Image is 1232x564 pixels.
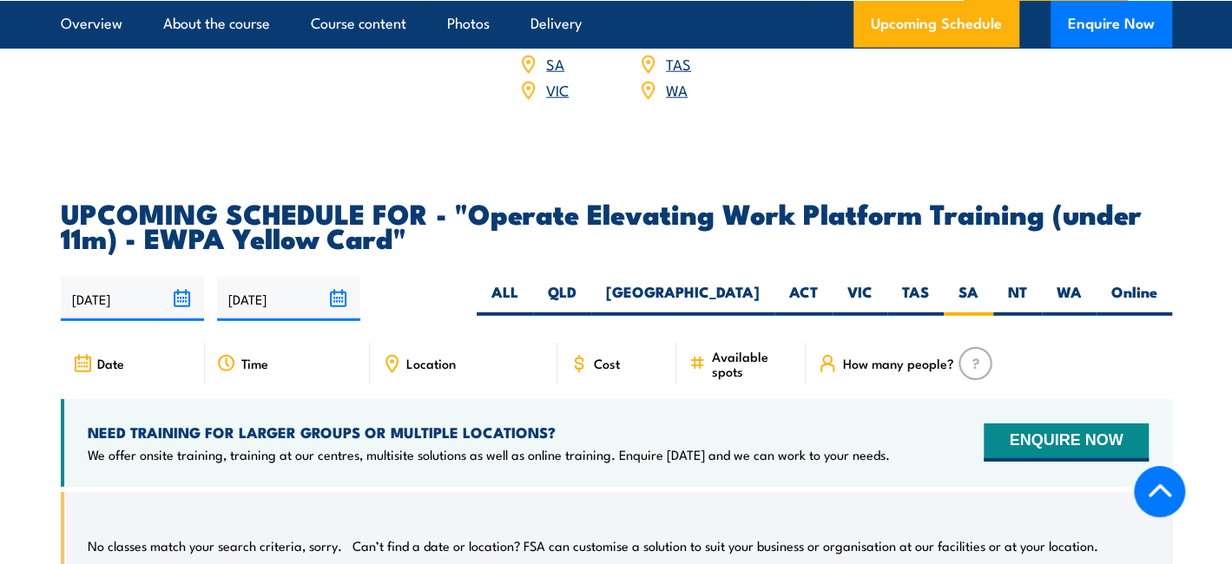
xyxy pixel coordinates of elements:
[984,423,1148,462] button: ENQUIRE NOW
[546,79,569,100] a: VIC
[61,200,1172,249] h2: UPCOMING SCHEDULE FOR - "Operate Elevating Work Platform Training (under 11m) - EWPA Yellow Card"
[887,282,944,316] label: TAS
[97,356,124,371] span: Date
[406,356,456,371] span: Location
[352,537,1098,554] p: Can’t find a date or location? FSA can customise a solution to suit your business or organisation...
[88,423,890,442] h4: NEED TRAINING FOR LARGER GROUPS OR MULTIPLE LOCATIONS?
[477,282,533,316] label: ALL
[993,282,1042,316] label: NT
[546,27,564,48] a: NT
[842,356,953,371] span: How many people?
[666,79,688,100] a: WA
[61,277,204,321] input: From date
[711,349,794,378] span: Available spots
[241,356,268,371] span: Time
[88,446,890,463] p: We offer onsite training, training at our centres, multisite solutions as well as online training...
[666,53,691,74] a: TAS
[217,277,360,321] input: To date
[591,282,774,316] label: [GEOGRAPHIC_DATA]
[546,53,564,74] a: SA
[533,282,591,316] label: QLD
[774,282,833,316] label: ACT
[833,282,887,316] label: VIC
[88,537,342,554] p: No classes match your search criteria, sorry.
[1042,282,1097,316] label: WA
[666,27,693,48] a: QLD
[1097,282,1172,316] label: Online
[944,282,993,316] label: SA
[594,356,620,371] span: Cost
